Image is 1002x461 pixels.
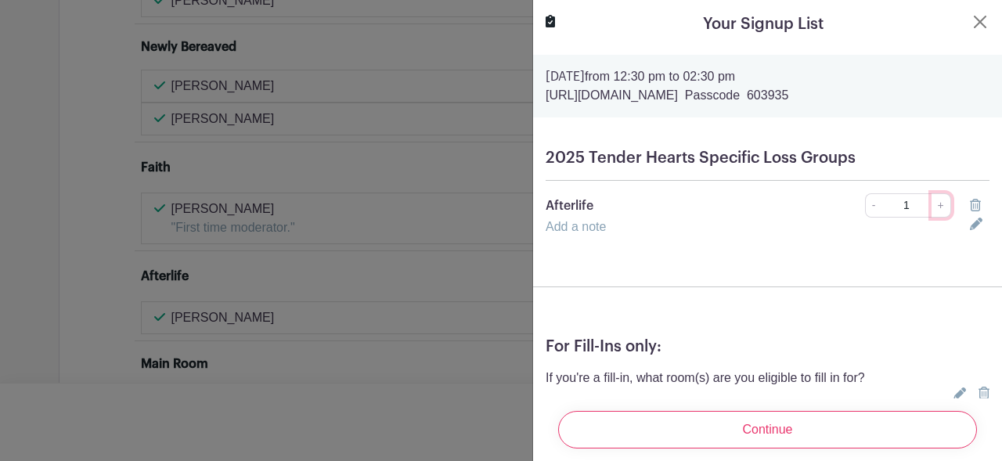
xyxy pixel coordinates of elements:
strong: [DATE] [546,70,585,83]
button: Close [971,13,989,31]
h5: Your Signup List [703,13,824,36]
a: + [932,193,951,218]
p: Afterlife [546,196,797,215]
p: If you're a fill-in, what room(s) are you eligible to fill in for? [546,369,865,387]
h5: For Fill-Ins only: [546,337,989,356]
p: [URL][DOMAIN_NAME] Passcode 603935 [546,86,989,105]
a: Add a note [546,220,606,233]
a: - [865,193,882,218]
p: from 12:30 pm to 02:30 pm [546,67,989,86]
input: Continue [558,411,977,448]
h5: 2025 Tender Hearts Specific Loss Groups [546,149,989,167]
